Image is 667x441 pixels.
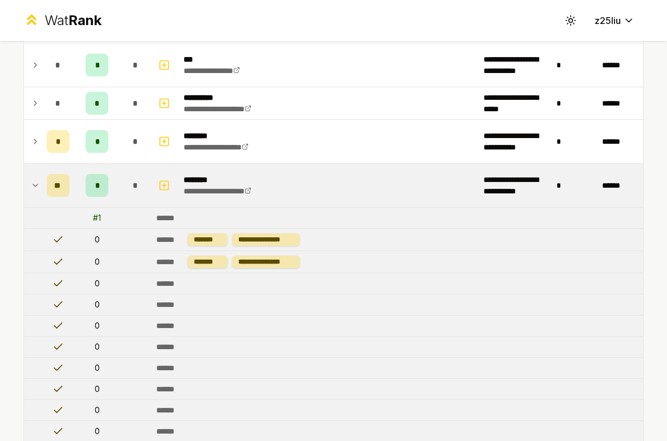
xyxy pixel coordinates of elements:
[595,14,621,27] span: z25liu
[74,400,120,420] td: 0
[74,379,120,399] td: 0
[74,315,120,336] td: 0
[23,11,101,30] a: WatRank
[93,212,101,224] div: # 1
[74,337,120,357] td: 0
[74,294,120,315] td: 0
[44,11,101,30] div: Wat
[74,251,120,273] td: 0
[74,358,120,378] td: 0
[74,273,120,294] td: 0
[74,229,120,250] td: 0
[68,12,101,29] span: Rank
[585,10,644,31] button: z25liu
